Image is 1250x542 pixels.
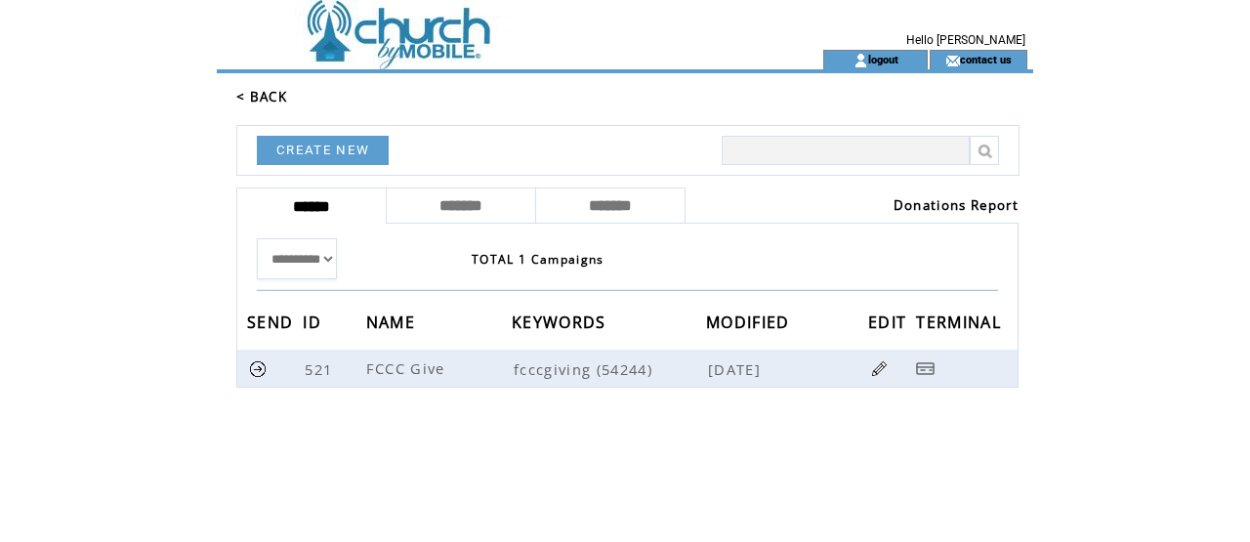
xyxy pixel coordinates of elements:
a: < BACK [236,88,287,105]
span: MODIFIED [706,307,795,343]
a: logout [868,53,898,65]
img: contact_us_icon.gif [945,53,960,68]
span: EDIT [868,307,911,343]
span: fcccgiving (54244) [514,359,704,379]
span: ID [303,307,326,343]
span: NAME [366,307,420,343]
a: MODIFIED [706,315,795,327]
span: TOTAL 1 Campaigns [472,251,604,268]
a: CREATE NEW [257,136,389,165]
span: SEND [247,307,298,343]
a: contact us [960,53,1012,65]
span: KEYWORDS [512,307,611,343]
span: Hello [PERSON_NAME] [906,33,1025,47]
a: KEYWORDS [512,315,611,327]
a: Donations Report [894,196,1019,214]
span: TERMINAL [916,307,1006,343]
a: ID [303,315,326,327]
span: 521 [305,359,337,379]
span: FCCC Give [366,358,450,378]
img: account_icon.gif [854,53,868,68]
a: NAME [366,315,420,327]
span: [DATE] [708,359,766,379]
